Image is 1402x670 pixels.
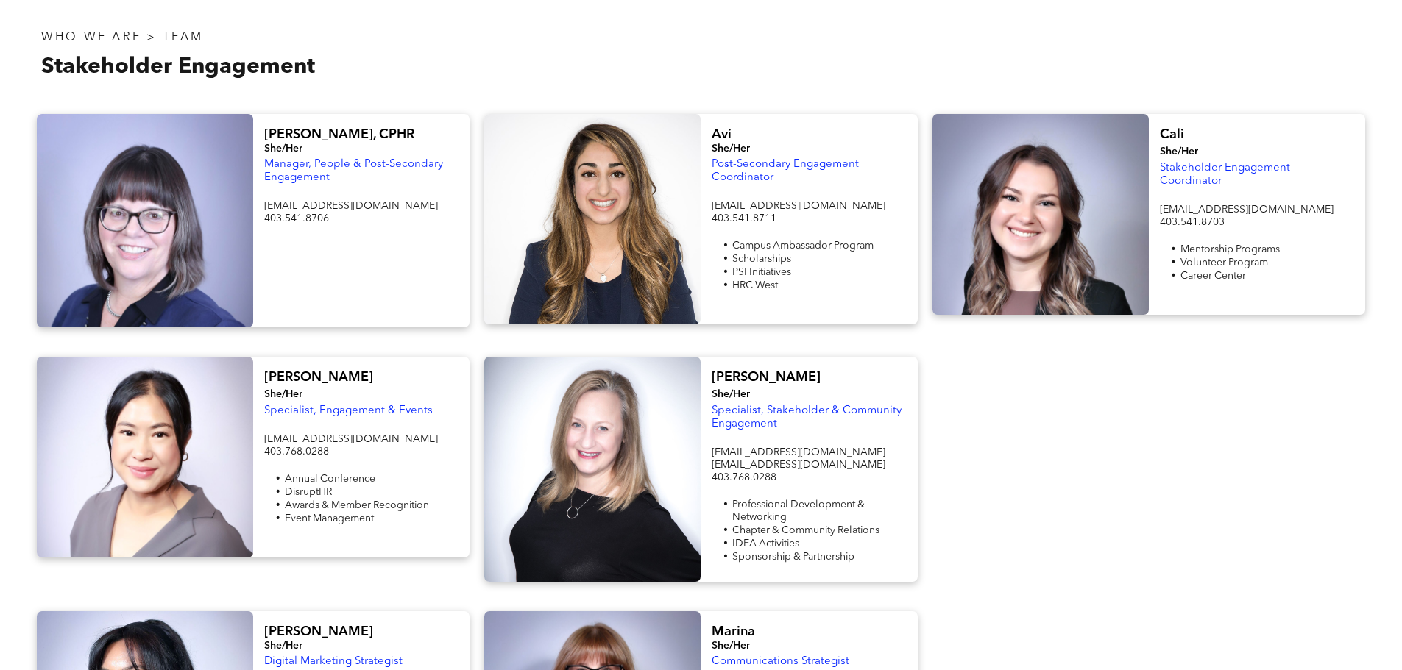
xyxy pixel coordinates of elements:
span: Chapter & Community Relations [732,525,879,535]
span: She/Her [712,389,750,399]
span: [PERSON_NAME] [264,371,373,384]
span: She/Her [264,389,302,399]
span: She/Her [1160,146,1198,157]
span: [PERSON_NAME] [712,371,821,384]
span: 403.768.0288 [712,472,776,482]
span: Volunteer Program [1180,257,1268,268]
span: PSI Initiatives [732,267,791,277]
span: WHO WE ARE > TEAM [41,32,203,43]
span: [EMAIL_ADDRESS][DOMAIN_NAME] [264,201,438,211]
span: Cali [1160,128,1184,141]
span: Campus Ambassador Program [732,240,874,251]
span: Event Management [285,513,374,524]
span: Avi [712,128,732,141]
span: Professional Development & Networking [732,499,865,522]
span: [EMAIL_ADDRESS][DOMAIN_NAME] [712,460,885,470]
span: Communications Strategist [712,656,849,667]
span: [PERSON_NAME], CPHR [264,128,414,141]
span: DisruptHR [285,487,332,497]
span: [EMAIL_ADDRESS][DOMAIN_NAME] [1160,204,1334,215]
span: HRC West [732,280,778,291]
span: Career Center [1180,271,1246,281]
span: Post-Secondary Engagement Coordinator [712,159,859,183]
span: Mentorship Programs [1180,244,1280,254]
span: Stakeholder Engagement Coordinator [1160,163,1290,187]
span: She/Her [712,641,750,651]
span: [EMAIL_ADDRESS][DOMAIN_NAME] [712,201,885,211]
span: [PERSON_NAME] [264,625,373,638]
span: Sponsorship & Partnership [732,552,854,562]
span: 403.768.0288 [264,446,329,457]
span: She/Her [712,143,750,154]
span: Marina [712,625,755,638]
span: [EMAIL_ADDRESS][DOMAIN_NAME] [712,447,885,457]
span: 403.541.8706 [264,213,329,224]
span: Digital Marketing Strategist [264,656,403,667]
span: She/Her [264,143,302,154]
span: Manager, People & Post-Secondary Engagement [264,159,443,183]
span: Stakeholder Engagement [41,56,315,78]
span: Scholarships [732,254,791,264]
span: Awards & Member Recognition [285,500,429,510]
span: She/Her [264,641,302,651]
span: Specialist, Engagement & Events [264,405,433,416]
span: [EMAIL_ADDRESS][DOMAIN_NAME] [264,434,438,444]
span: Annual Conference [285,474,375,484]
span: Specialist, Stakeholder & Community Engagement [712,405,902,430]
span: IDEA Activities [732,538,799,549]
span: 403.541.8711 [712,213,776,224]
span: 403.541.8703 [1160,217,1225,227]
